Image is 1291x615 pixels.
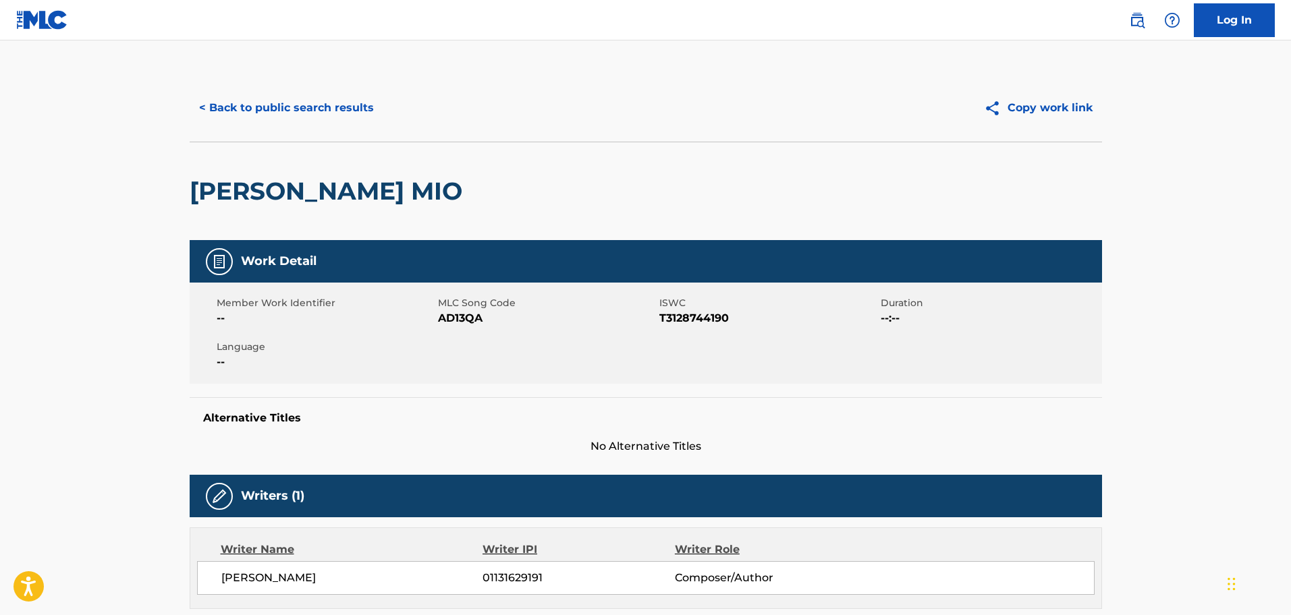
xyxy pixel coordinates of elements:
[659,296,877,310] span: ISWC
[1164,12,1180,28] img: help
[438,310,656,326] span: AD13QA
[217,296,435,310] span: Member Work Identifier
[241,254,317,269] h5: Work Detail
[190,91,383,125] button: < Back to public search results
[1228,564,1236,604] div: Arrastrar
[1129,12,1145,28] img: search
[659,310,877,326] span: T3128744190
[241,488,304,504] h5: Writers (1)
[1224,550,1291,615] iframe: Chat Widget
[438,296,656,310] span: MLC Song Code
[675,570,850,586] span: Composer/Author
[483,570,674,586] span: 01131629191
[974,91,1102,125] button: Copy work link
[190,176,469,206] h2: [PERSON_NAME] MIO
[211,254,227,270] img: Work Detail
[217,340,435,354] span: Language
[217,310,435,326] span: --
[984,100,1008,117] img: Copy work link
[221,541,483,558] div: Writer Name
[881,310,1099,326] span: --:--
[217,354,435,370] span: --
[483,541,675,558] div: Writer IPI
[675,541,850,558] div: Writer Role
[190,438,1102,455] span: No Alternative Titles
[1124,7,1151,34] a: Public Search
[881,296,1099,310] span: Duration
[203,411,1089,425] h5: Alternative Titles
[16,10,68,30] img: MLC Logo
[221,570,483,586] span: [PERSON_NAME]
[1224,550,1291,615] div: Widget de chat
[211,488,227,504] img: Writers
[1194,3,1275,37] a: Log In
[1159,7,1186,34] div: Help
